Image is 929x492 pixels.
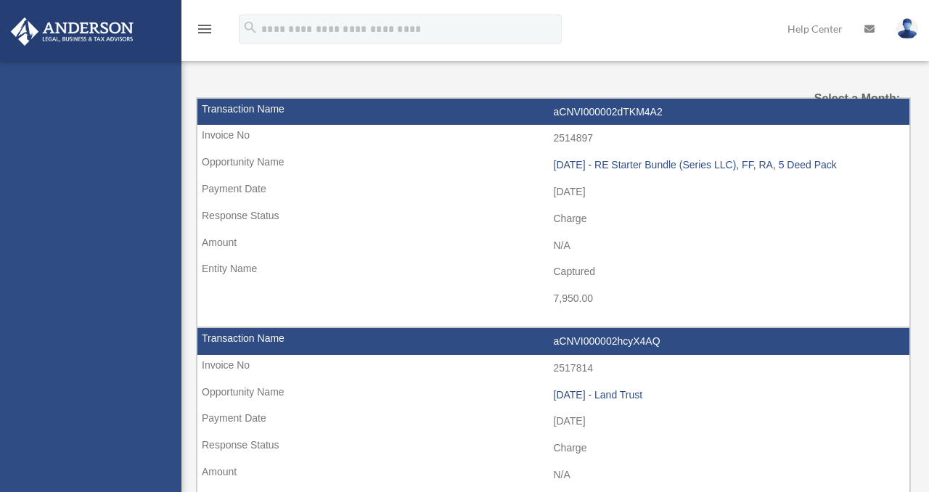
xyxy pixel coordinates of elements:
[197,99,909,126] td: aCNVI000002dTKM4A2
[197,328,909,356] td: aCNVI000002hcyX4AQ
[196,25,213,38] a: menu
[554,159,903,171] div: [DATE] - RE Starter Bundle (Series LLC), FF, RA, 5 Deed Pack
[197,355,909,382] td: 2517814
[197,179,909,206] td: [DATE]
[197,258,909,286] td: Captured
[197,435,909,462] td: Charge
[803,89,900,109] label: Select a Month:
[196,20,213,38] i: menu
[7,17,138,46] img: Anderson Advisors Platinum Portal
[197,408,909,435] td: [DATE]
[197,285,909,313] td: 7,950.00
[197,232,909,260] td: N/A
[554,389,903,401] div: [DATE] - Land Trust
[896,18,918,39] img: User Pic
[197,125,909,152] td: 2514897
[197,462,909,489] td: N/A
[197,205,909,233] td: Charge
[242,20,258,36] i: search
